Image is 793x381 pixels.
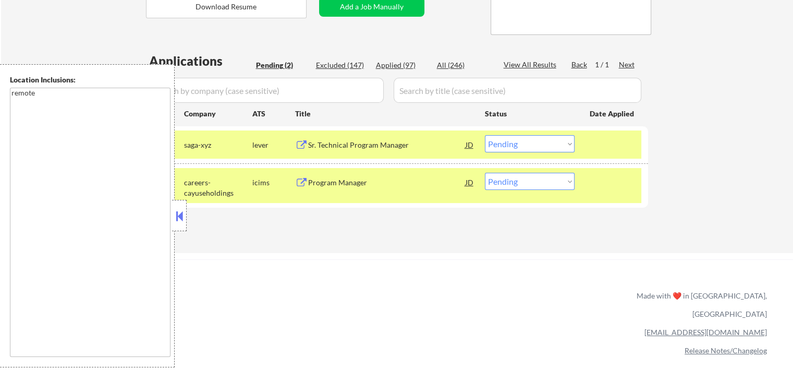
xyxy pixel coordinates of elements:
div: Company [184,109,252,119]
div: JD [465,173,475,192]
div: View All Results [504,59,559,70]
a: [EMAIL_ADDRESS][DOMAIN_NAME] [644,328,767,337]
a: Refer & earn free applications 👯‍♀️ [21,301,419,312]
div: Sr. Technical Program Manager [308,140,466,150]
div: Applications [149,55,252,67]
div: JD [465,135,475,154]
div: Location Inclusions: [10,75,170,85]
div: Excluded (147) [316,60,368,70]
a: Release Notes/Changelog [685,346,767,355]
input: Search by company (case sensitive) [149,78,384,103]
div: Title [295,109,475,119]
input: Search by title (case sensitive) [394,78,641,103]
div: 1 / 1 [595,59,619,70]
div: Next [619,59,636,70]
div: careers-cayuseholdings [184,177,252,198]
div: Program Manager [308,177,466,188]
div: lever [252,140,295,150]
div: All (246) [437,60,489,70]
div: Status [485,104,575,123]
div: Date Applied [590,109,636,119]
div: Pending (2) [256,60,308,70]
div: Made with ❤️ in [GEOGRAPHIC_DATA], [GEOGRAPHIC_DATA] [632,287,767,323]
div: icims [252,177,295,188]
div: saga-xyz [184,140,252,150]
div: Back [571,59,588,70]
div: Applied (97) [376,60,428,70]
div: ATS [252,109,295,119]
